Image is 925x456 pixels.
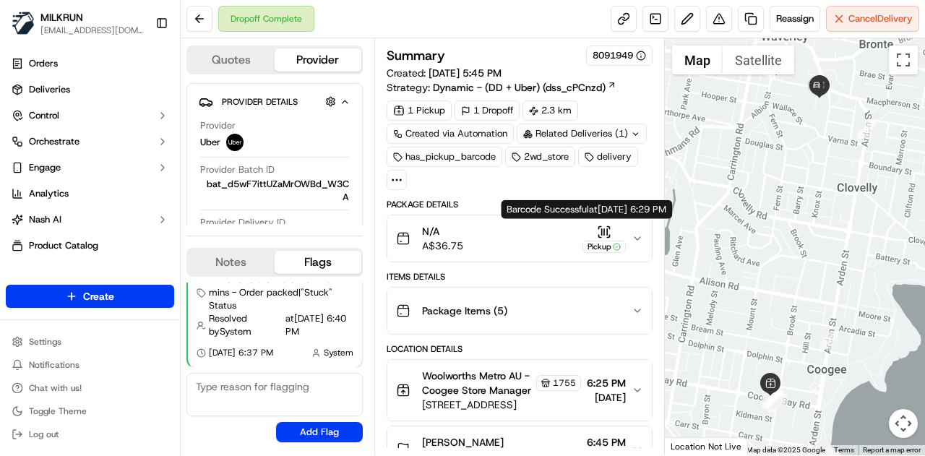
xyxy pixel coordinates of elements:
button: MILKRUNMILKRUN[EMAIL_ADDRESS][DOMAIN_NAME] [6,6,150,40]
button: Add Flag [276,422,363,442]
span: Package Items ( 5 ) [422,304,507,318]
span: [DATE] [587,390,626,405]
div: Pickup [582,241,626,253]
a: Open this area in Google Maps (opens a new window) [668,436,716,455]
span: Notifications [29,359,79,371]
div: 4 [765,390,784,409]
button: Control [6,104,174,127]
span: at [DATE] 6:29 PM [589,203,666,215]
span: Cancel Delivery [848,12,913,25]
button: Quotes [188,48,275,72]
button: Chat with us! [6,378,174,398]
button: Log out [6,424,174,444]
span: [DATE] 5:45 PM [429,66,502,79]
span: Engage [29,161,61,174]
span: Orders [29,57,58,70]
span: Created: [387,66,502,80]
button: Notes [188,251,275,274]
button: Show street map [672,46,723,74]
button: Flags [275,251,361,274]
div: 5 [762,390,780,408]
span: Map data ©2025 Google [747,446,825,454]
div: 6 [763,390,782,408]
button: Pickup [582,225,626,253]
span: Settings [29,336,61,348]
button: Orchestrate [6,130,174,153]
div: has_pickup_barcode [387,147,502,167]
span: 1755 [553,377,576,389]
button: Nash AI [6,208,174,231]
button: Reassign [770,6,820,32]
button: Package Items (5) [387,288,652,334]
button: 8091949 [593,49,646,62]
a: Dynamic - (DD + Uber) (dss_cPCnzd) [433,80,616,95]
button: Toggle fullscreen view [889,46,918,74]
div: 8 [857,121,876,139]
div: 2.3 km [522,100,578,121]
span: at [DATE] 6:40 PM [285,312,353,338]
span: [STREET_ADDRESS] [422,397,581,412]
div: Items Details [387,271,653,283]
span: Orchestrate [29,135,79,148]
img: uber-new-logo.jpeg [226,134,244,151]
span: Deliveries [29,83,70,96]
div: 1 Dropoff [455,100,520,121]
a: Terms (opens in new tab) [834,446,854,454]
button: Provider [275,48,361,72]
div: 7 [819,331,838,350]
button: Notifications [6,355,174,375]
span: Create [83,289,114,304]
span: Uber [200,136,220,149]
div: Package Details [387,199,653,210]
span: [EMAIL_ADDRESS][DOMAIN_NAME] [40,25,144,36]
button: N/AA$36.75Pickup [387,215,652,262]
button: Toggle Theme [6,401,174,421]
span: Provider Batch ID [200,163,275,176]
button: Create [6,285,174,308]
div: Favorites [6,269,174,292]
a: Analytics [6,182,174,205]
button: Woolworths Metro AU - Coogee Store Manager1755[STREET_ADDRESS]6:25 PM[DATE] [387,360,652,421]
span: Toggle Theme [29,405,87,417]
div: Strategy: [387,80,616,95]
div: delivery [578,147,638,167]
button: Map camera controls [889,409,918,438]
span: Woolworths Metro AU - Coogee Store Manager [422,369,533,397]
a: Report a map error [863,446,921,454]
span: Product Catalog [29,239,98,252]
a: Product Catalog [6,234,174,257]
button: Provider Details [199,90,350,113]
div: Related Deliveries (1) [517,124,647,144]
button: CancelDelivery [826,6,919,32]
span: Dynamic - (DD + Uber) (dss_cPCnzd) [433,80,606,95]
img: MILKRUN [12,12,35,35]
button: MILKRUN [40,10,83,25]
span: Provider Details [222,96,298,108]
span: Chat with us! [29,382,82,394]
h3: Summary [387,49,445,62]
div: 1 Pickup [387,100,452,121]
span: System [324,347,353,358]
span: Control [29,109,59,122]
div: Location Not Live [665,437,748,455]
button: Show satellite imagery [723,46,794,74]
span: bat_d5wF7ittUZaMrOWBd_W3CA [200,178,349,204]
span: [PERSON_NAME] [422,435,504,449]
div: 3 [768,394,787,413]
a: Created via Automation [387,124,514,144]
div: Barcode Successful [501,200,672,219]
button: Engage [6,156,174,179]
span: 6:25 PM [587,376,626,390]
div: 2wd_store [505,147,575,167]
span: Reassign [776,12,814,25]
a: Orders [6,52,174,75]
span: Provider [200,119,236,132]
span: Resolved by System [209,312,283,338]
span: 6:45 PM [587,435,626,449]
div: Location Details [387,343,653,355]
span: A$36.75 [422,238,463,253]
a: Deliveries [6,78,174,101]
